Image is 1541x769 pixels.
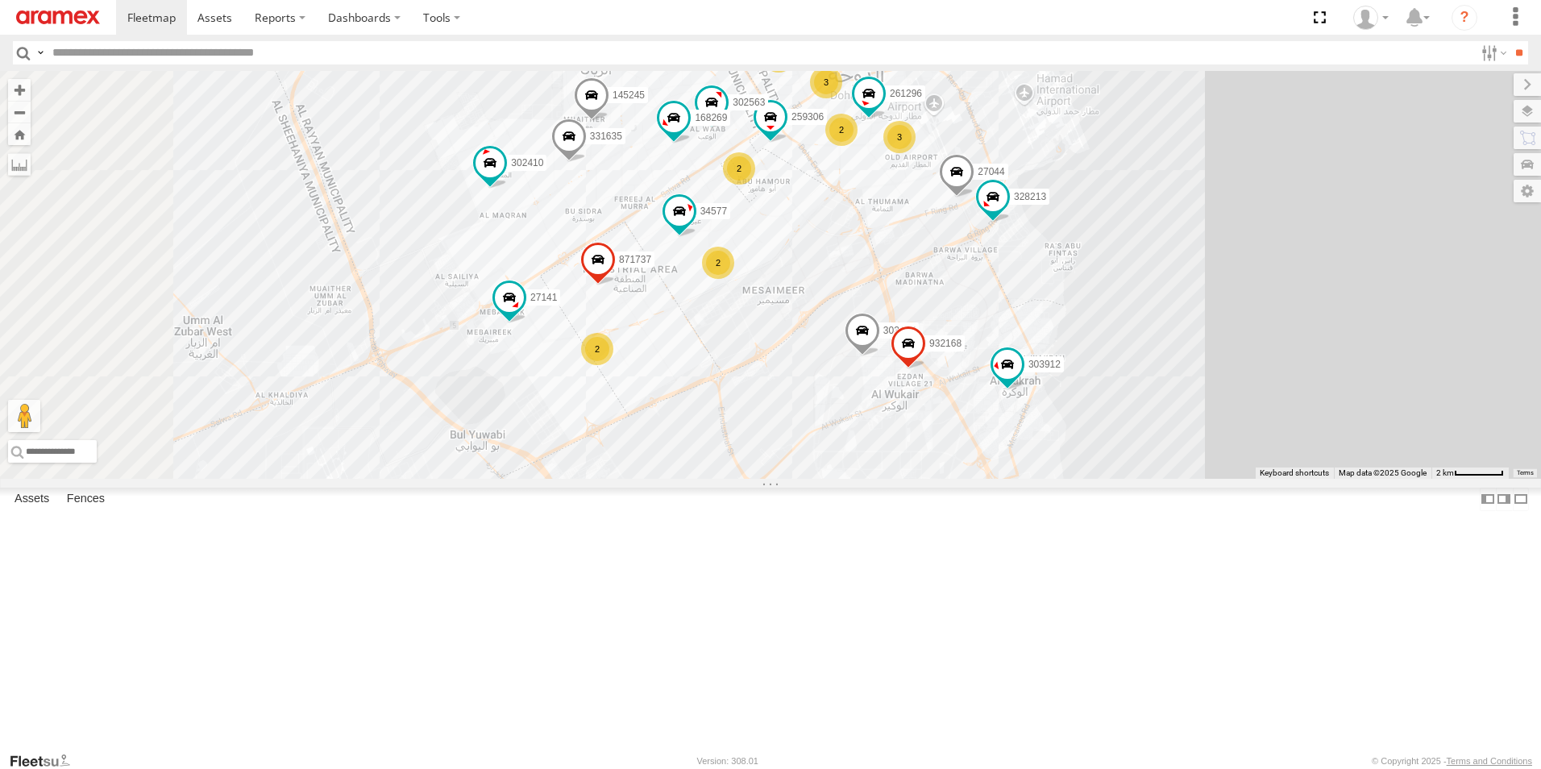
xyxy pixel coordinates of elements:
div: 2 [825,114,858,146]
span: 932168 [929,338,962,349]
div: 2 [702,247,734,279]
span: 145245 [613,90,645,102]
label: Hide Summary Table [1513,488,1529,511]
button: Drag Pegman onto the map to open Street View [8,400,40,432]
a: Visit our Website [9,753,83,769]
span: 168269 [695,112,727,123]
button: Map Scale: 2 km per 58 pixels [1431,468,1509,479]
div: Mohammed Fahim [1348,6,1394,30]
label: Measure [8,153,31,176]
label: Map Settings [1514,180,1541,202]
div: 2 [581,333,613,365]
button: Zoom out [8,101,31,123]
span: 259306 [791,111,824,123]
span: 871737 [619,254,651,265]
span: 27044 [978,166,1004,177]
span: 2 km [1436,468,1454,477]
label: Search Filter Options [1475,41,1510,64]
button: Zoom in [8,79,31,101]
button: Zoom Home [8,123,31,145]
span: 303912 [1028,359,1061,370]
div: 3 [810,66,842,98]
span: 27141 [530,293,557,304]
div: Version: 308.01 [697,756,758,766]
label: Assets [6,488,57,510]
span: Map data ©2025 Google [1339,468,1427,477]
span: 328213 [1014,191,1046,202]
label: Dock Summary Table to the Right [1496,488,1512,511]
img: aramex-logo.svg [16,10,100,24]
span: 303427 [883,325,916,336]
button: Keyboard shortcuts [1260,468,1329,479]
label: Fences [59,488,113,510]
div: 3 [883,121,916,153]
div: © Copyright 2025 - [1372,756,1532,766]
i: ? [1452,5,1477,31]
span: 331635 [590,131,622,143]
label: Search Query [34,41,47,64]
a: Terms and Conditions [1447,756,1532,766]
span: 34577 [700,206,727,218]
span: 302410 [511,157,543,168]
span: 302563 [733,97,765,108]
span: 261296 [890,89,922,100]
label: Dock Summary Table to the Left [1480,488,1496,511]
div: 2 [723,152,755,185]
a: Terms (opens in new tab) [1517,470,1534,476]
